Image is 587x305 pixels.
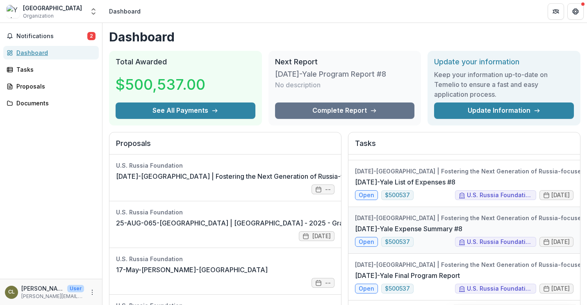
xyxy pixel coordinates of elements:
[548,3,564,20] button: Partners
[116,218,444,228] a: 25-AUG-065-[GEOGRAPHIC_DATA] | [GEOGRAPHIC_DATA] - 2025 - Grant Proposal Application ([DATE])
[88,3,99,20] button: Open entity switcher
[8,289,15,295] div: Chan, Lina
[116,102,255,119] button: See All Payments
[355,224,462,234] a: [DATE]-Yale Expense Summary #8
[275,57,415,66] h2: Next Report
[3,46,99,59] a: Dashboard
[116,73,205,96] h3: $500,537.00
[434,102,574,119] a: Update Information
[23,12,54,20] span: Organization
[116,57,255,66] h2: Total Awarded
[275,80,321,90] p: No description
[109,30,580,44] h1: Dashboard
[3,80,99,93] a: Proposals
[109,7,141,16] div: Dashboard
[21,284,64,293] p: [PERSON_NAME]
[3,96,99,110] a: Documents
[355,139,573,155] h2: Tasks
[16,33,87,40] span: Notifications
[21,293,84,300] p: [PERSON_NAME][EMAIL_ADDRESS][PERSON_NAME][DOMAIN_NAME]
[7,5,20,18] img: Yale University
[16,82,92,91] div: Proposals
[87,287,97,297] button: More
[567,3,584,20] button: Get Help
[275,70,386,79] h3: [DATE]-Yale Program Report #8
[67,285,84,292] p: User
[3,63,99,76] a: Tasks
[434,70,574,99] h3: Keep your information up-to-date on Temelio to ensure a fast and easy application process.
[116,265,268,275] a: 17-May-[PERSON_NAME]-[GEOGRAPHIC_DATA]
[355,271,460,280] a: [DATE]-Yale Final Program Report
[116,139,334,155] h2: Proposals
[87,32,96,40] span: 2
[3,30,99,43] button: Notifications2
[434,57,574,66] h2: Update your information
[23,4,82,12] div: [GEOGRAPHIC_DATA]
[106,5,144,17] nav: breadcrumb
[355,177,455,187] a: [DATE]-Yale List of Expenses #8
[16,48,92,57] div: Dashboard
[16,65,92,74] div: Tasks
[16,99,92,107] div: Documents
[116,171,410,181] a: [DATE]-[GEOGRAPHIC_DATA] | Fostering the Next Generation of Russia-focused Professionals
[275,102,415,119] a: Complete Report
